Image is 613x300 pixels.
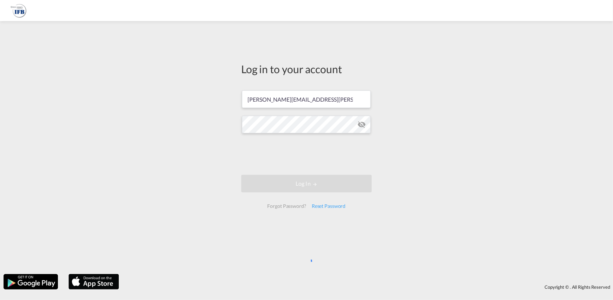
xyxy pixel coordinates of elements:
div: Reset Password [309,200,349,212]
img: b628ab10256c11eeb52753acbc15d091.png [11,3,26,19]
img: apple.png [68,273,120,290]
div: Log in to your account [241,62,372,76]
button: LOGIN [241,175,372,192]
md-icon: icon-eye-off [357,120,366,129]
div: Forgot Password? [264,200,309,212]
input: Enter email/phone number [242,90,371,108]
iframe: reCAPTCHA [253,140,360,168]
img: google.png [3,273,59,290]
div: Copyright © . All Rights Reserved [123,281,613,293]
